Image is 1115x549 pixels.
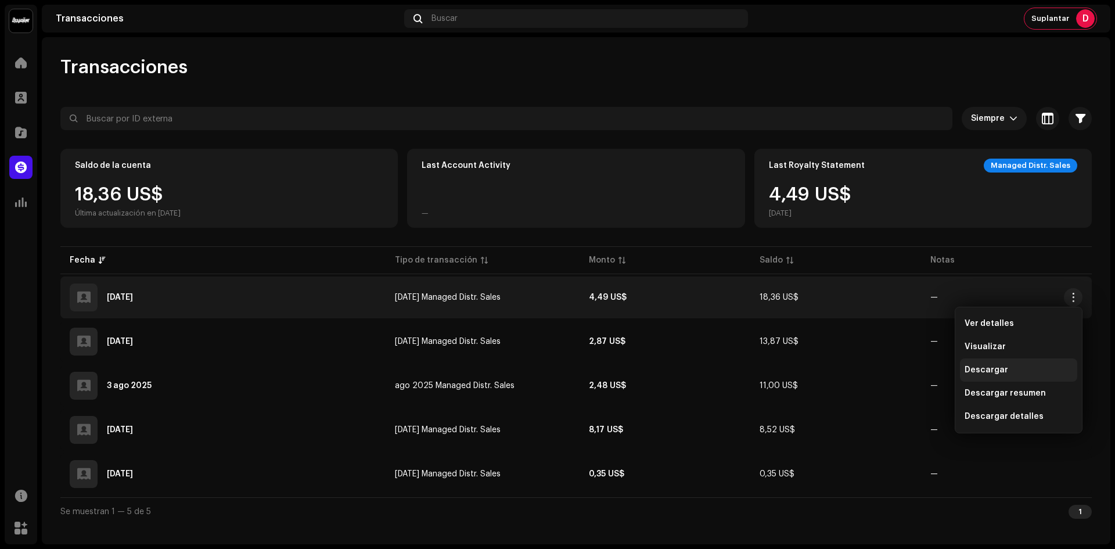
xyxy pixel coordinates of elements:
[56,14,400,23] div: Transacciones
[760,426,795,434] span: 8,52 US$
[9,9,33,33] img: 10370c6a-d0e2-4592-b8a2-38f444b0ca44
[395,426,501,434] span: jun 2025 Managed Distr. Sales
[107,426,133,434] div: 4 jul 2025
[589,470,624,478] strong: 0,35 US$
[395,338,501,346] span: sept 2025 Managed Distr. Sales
[107,338,133,346] div: 5 sept 2025
[70,254,95,266] div: Fecha
[965,342,1006,351] span: Visualizar
[930,382,938,390] re-a-table-badge: —
[75,209,181,218] div: Última actualización en [DATE]
[589,254,615,266] div: Monto
[760,382,798,390] span: 11,00 US$
[965,412,1044,421] span: Descargar detalles
[107,470,133,478] div: 1 jun 2025
[760,470,794,478] span: 0,35 US$
[60,56,188,79] span: Transacciones
[984,159,1077,173] div: Managed Distr. Sales
[395,382,515,390] span: ago 2025 Managed Distr. Sales
[971,107,1009,130] span: Siempre
[589,426,623,434] strong: 8,17 US$
[395,293,501,302] span: oct 2025 Managed Distr. Sales
[395,254,477,266] div: Tipo de transacción
[760,293,799,302] span: 18,36 US$
[930,426,938,434] re-a-table-badge: —
[589,338,625,346] strong: 2,87 US$
[1076,9,1095,28] div: D
[760,338,799,346] span: 13,87 US$
[930,338,938,346] re-a-table-badge: —
[107,382,152,390] div: 3 ago 2025
[1031,14,1069,23] span: Suplantar
[75,161,151,170] div: Saldo de la cuenta
[1069,505,1092,519] div: 1
[60,107,952,130] input: Buscar por ID externa
[422,161,510,170] div: Last Account Activity
[60,508,151,516] span: Se muestran 1 — 5 de 5
[769,209,851,218] div: [DATE]
[422,209,429,218] div: —
[431,14,458,23] span: Buscar
[107,293,133,302] div: 8 oct 2025
[965,389,1046,398] span: Descargar resumen
[589,382,626,390] strong: 2,48 US$
[930,293,938,302] re-a-table-badge: —
[769,161,865,170] div: Last Royalty Statement
[965,365,1008,375] span: Descargar
[589,293,627,302] strong: 4,49 US$
[1009,107,1017,130] div: dropdown trigger
[395,470,501,478] span: may 2025 Managed Distr. Sales
[760,254,783,266] div: Saldo
[965,319,1014,328] span: Ver detalles
[930,470,938,478] re-a-table-badge: —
